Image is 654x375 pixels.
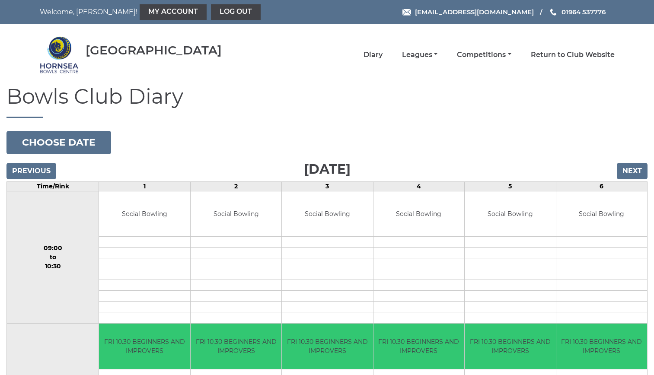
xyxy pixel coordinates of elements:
[6,131,111,154] button: Choose date
[531,50,615,60] a: Return to Club Website
[6,163,56,179] input: Previous
[191,191,281,237] td: Social Bowling
[556,191,648,237] td: Social Bowling
[99,191,190,237] td: Social Bowling
[282,324,373,369] td: FRI 10.30 BEGINNERS AND IMPROVERS
[99,324,190,369] td: FRI 10.30 BEGINNERS AND IMPROVERS
[6,85,648,118] h1: Bowls Club Diary
[140,4,207,20] a: My Account
[190,181,281,191] td: 2
[415,8,534,16] span: [EMAIL_ADDRESS][DOMAIN_NAME]
[465,191,555,237] td: Social Bowling
[211,4,261,20] a: Log out
[465,324,555,369] td: FRI 10.30 BEGINNERS AND IMPROVERS
[99,181,190,191] td: 1
[617,163,648,179] input: Next
[457,50,511,60] a: Competitions
[373,191,464,237] td: Social Bowling
[373,324,464,369] td: FRI 10.30 BEGINNERS AND IMPROVERS
[40,4,272,20] nav: Welcome, [PERSON_NAME]!
[191,324,281,369] td: FRI 10.30 BEGINNERS AND IMPROVERS
[561,8,606,16] span: 01964 537776
[86,44,222,57] div: [GEOGRAPHIC_DATA]
[7,181,99,191] td: Time/Rink
[40,35,79,74] img: Hornsea Bowls Centre
[402,9,411,16] img: Email
[373,181,464,191] td: 4
[549,7,606,17] a: Phone us 01964 537776
[556,324,648,369] td: FRI 10.30 BEGINNERS AND IMPROVERS
[556,181,648,191] td: 6
[402,7,534,17] a: Email [EMAIL_ADDRESS][DOMAIN_NAME]
[282,191,373,237] td: Social Bowling
[550,9,556,16] img: Phone us
[282,181,373,191] td: 3
[402,50,437,60] a: Leagues
[364,50,383,60] a: Diary
[465,181,556,191] td: 5
[7,191,99,324] td: 09:00 to 10:30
